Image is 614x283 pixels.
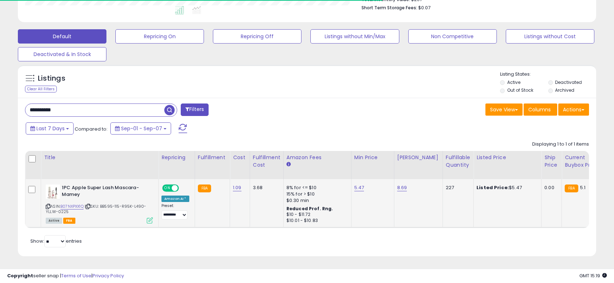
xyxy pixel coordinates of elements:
button: Actions [558,103,589,116]
a: 1.09 [233,184,241,191]
span: All listings currently available for purchase on Amazon [46,218,62,224]
div: Repricing [161,154,192,161]
div: $0.30 min [286,197,346,204]
span: | SKU: BB595-115-R95K-L490-YLLW-0225 [46,203,146,214]
div: [PERSON_NAME] [397,154,440,161]
span: 5.1 [580,184,585,191]
strong: Copyright [7,272,33,279]
span: Show: entries [30,238,82,244]
div: $5.47 [476,185,536,191]
span: ON [163,185,172,191]
img: 41t3lYKrVBL._SL40_.jpg [46,185,60,199]
div: $10 - $11.72 [286,212,346,218]
button: Last 7 Days [26,122,74,135]
div: 15% for > $10 [286,191,346,197]
span: Last 7 Days [36,125,65,132]
button: Save View [485,103,523,116]
span: 2025-09-15 15:19 GMT [579,272,607,279]
div: Ship Price [544,154,559,169]
div: Min Price [354,154,391,161]
p: Listing States: [500,71,596,78]
b: Listed Price: [476,184,509,191]
button: Repricing On [115,29,204,44]
small: FBA [565,185,578,192]
button: Repricing Off [213,29,301,44]
div: ASIN: [46,185,153,223]
a: Privacy Policy [93,272,124,279]
label: Archived [555,87,574,93]
div: seller snap | | [7,273,124,279]
button: Filters [181,103,209,116]
span: Compared to: [75,126,108,132]
span: Columns [528,106,551,113]
div: Amazon AI * [161,196,189,202]
label: Deactivated [555,79,582,85]
b: Reduced Prof. Rng. [286,206,333,212]
button: Non Competitive [408,29,497,44]
div: 8% for <= $10 [286,185,346,191]
div: $10.01 - $10.83 [286,218,346,224]
button: Listings without Cost [506,29,594,44]
div: 227 [446,185,468,191]
h5: Listings [38,74,65,84]
label: Out of Stock [507,87,533,93]
small: FBA [198,185,211,192]
button: Deactivated & In Stock [18,47,106,61]
button: Default [18,29,106,44]
span: $0.07 [418,4,430,11]
a: B07NXPXX1Q [60,203,84,209]
span: Sep-01 - Sep-07 [121,125,162,132]
a: 5.47 [354,184,364,191]
a: 8.69 [397,184,407,191]
div: Fulfillable Quantity [446,154,470,169]
div: Listed Price [476,154,538,161]
button: Columns [524,103,557,116]
label: Active [507,79,520,85]
div: 3.68 [253,185,278,191]
div: Current Buybox Price [565,154,601,169]
div: Clear All Filters [25,86,57,92]
b: Short Term Storage Fees: [361,5,417,11]
button: Sep-01 - Sep-07 [110,122,171,135]
small: Amazon Fees. [286,161,291,168]
span: FBA [63,218,75,224]
div: Displaying 1 to 1 of 1 items [532,141,589,148]
div: Title [44,154,155,161]
div: 0.00 [544,185,556,191]
div: Amazon Fees [286,154,348,161]
div: Cost [233,154,247,161]
div: Fulfillment Cost [253,154,280,169]
div: Preset: [161,203,189,219]
div: Fulfillment [198,154,227,161]
a: Terms of Use [61,272,91,279]
span: OFF [178,185,189,191]
b: 1PC Apple Super Lash Mascara-Mamey [62,185,149,199]
button: Listings without Min/Max [310,29,399,44]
